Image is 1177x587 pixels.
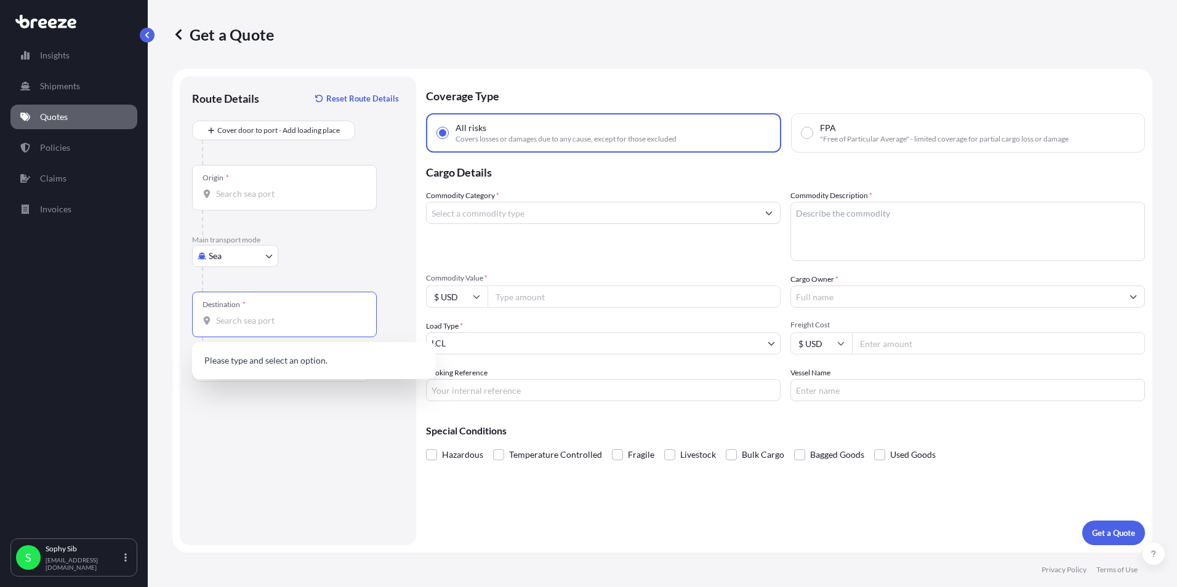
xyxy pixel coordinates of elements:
[790,320,1145,330] span: Freight Cost
[742,445,784,464] span: Bulk Cargo
[1042,565,1087,575] p: Privacy Policy
[192,245,278,267] button: Select transport
[46,544,122,554] p: Sophy Sib
[820,134,1069,144] span: "Free of Particular Average" - limited coverage for partial cargo loss or damage
[40,49,70,62] p: Insights
[216,314,361,327] input: Destination
[456,122,486,134] span: All risks
[1096,565,1138,575] p: Terms of Use
[203,300,246,309] div: Destination
[628,445,654,464] span: Fragile
[40,203,71,215] p: Invoices
[852,332,1145,354] input: Enter amount
[40,172,66,185] p: Claims
[197,347,431,374] p: Please type and select an option.
[25,551,31,564] span: S
[326,92,399,105] p: Reset Route Details
[680,445,716,464] span: Livestock
[40,111,68,123] p: Quotes
[456,134,677,144] span: Covers losses or damages due to any cause, except for those excluded
[820,122,836,134] span: FPA
[426,320,463,332] span: Load Type
[810,445,864,464] span: Bagged Goods
[426,379,781,401] input: Your internal reference
[790,190,872,202] label: Commodity Description
[192,91,259,106] p: Route Details
[172,25,274,44] p: Get a Quote
[192,235,404,245] p: Main transport mode
[488,286,781,308] input: Type amount
[890,445,936,464] span: Used Goods
[1122,286,1144,308] button: Show suggestions
[426,367,488,379] label: Booking Reference
[46,556,122,571] p: [EMAIL_ADDRESS][DOMAIN_NAME]
[791,286,1122,308] input: Full name
[217,124,340,137] span: Cover door to port - Add loading place
[209,250,222,262] span: Sea
[442,445,483,464] span: Hazardous
[1092,527,1135,539] p: Get a Quote
[426,76,1145,113] p: Coverage Type
[192,342,436,379] div: Show suggestions
[426,190,499,202] label: Commodity Category
[427,202,758,224] input: Select a commodity type
[40,80,80,92] p: Shipments
[509,445,602,464] span: Temperature Controlled
[216,188,361,200] input: Origin
[426,273,781,283] span: Commodity Value
[40,142,70,154] p: Policies
[426,153,1145,190] p: Cargo Details
[203,173,229,183] div: Origin
[758,202,780,224] button: Show suggestions
[432,337,446,349] span: LCL
[426,426,1145,436] p: Special Conditions
[790,379,1145,401] input: Enter name
[790,273,838,286] label: Cargo Owner
[790,367,830,379] label: Vessel Name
